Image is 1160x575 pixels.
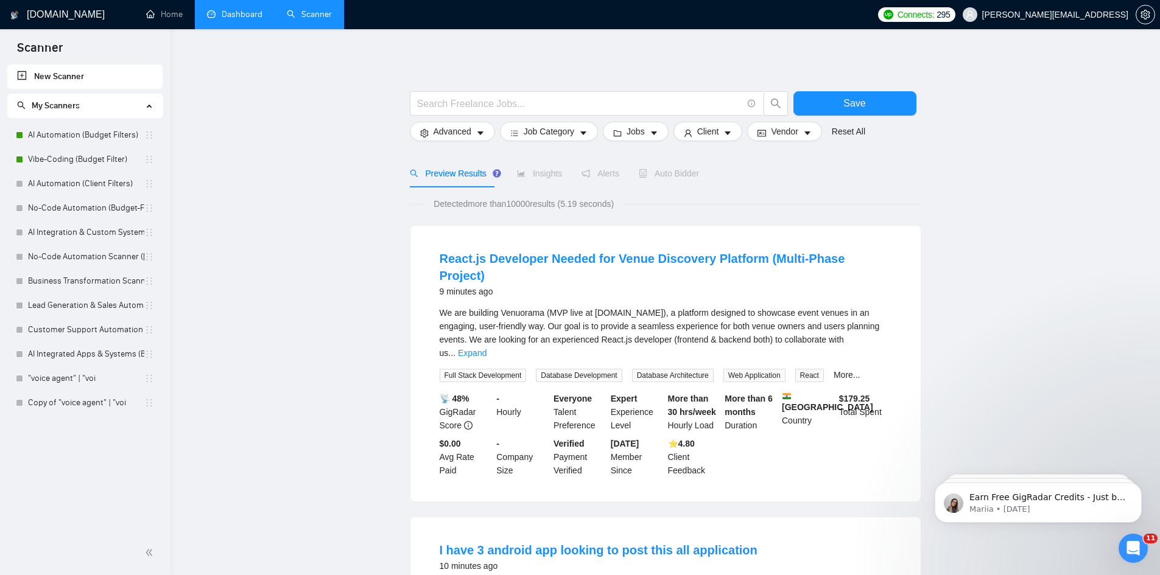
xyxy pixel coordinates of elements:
[748,100,756,108] span: info-circle
[491,168,502,179] div: Tooltip anchor
[764,98,787,109] span: search
[144,228,154,237] span: holder
[440,394,469,403] b: 📡 48%
[434,125,471,138] span: Advanced
[144,179,154,189] span: holder
[28,366,144,391] a: "voice agent" | "voi
[425,197,622,211] span: Detected more than 10000 results (5.19 seconds)
[1119,534,1148,563] iframe: Intercom live chat
[458,348,487,358] a: Expand
[28,293,144,318] a: Lead Generation & Sales Automation ([PERSON_NAME])
[1144,534,1158,543] span: 11
[613,128,622,138] span: folder
[722,392,779,432] div: Duration
[551,392,608,432] div: Talent Preference
[7,172,163,196] li: AI Automation (Client Filters)
[839,394,870,403] b: $ 179.25
[898,8,934,21] span: Connects:
[7,123,163,147] li: AI Automation (Budget Filters)
[551,437,608,477] div: Payment Verified
[464,421,473,430] span: info-circle
[440,252,845,282] a: React.js Developer Needed for Venue Discovery Platform (Multi-Phase Project)
[28,172,144,196] a: AI Automation (Client Filters)
[10,5,19,25] img: logo
[603,122,669,141] button: folderJobscaret-down
[697,125,719,138] span: Client
[146,9,183,19] a: homeHome
[7,293,163,318] li: Lead Generation & Sales Automation (Ivan)
[476,128,485,138] span: caret-down
[440,559,758,573] div: 10 minutes ago
[28,318,144,342] a: Customer Support Automation ([PERSON_NAME])
[884,10,893,19] img: upwork-logo.png
[17,64,153,89] a: New Scanner
[440,369,527,382] span: Full Stack Development
[747,122,821,141] button: idcardVendorcaret-down
[916,457,1160,542] iframe: Intercom notifications message
[832,125,865,138] a: Reset All
[144,398,154,408] span: holder
[795,369,824,382] span: React
[837,392,894,432] div: Total Spent
[7,366,163,391] li: "voice agent" | "voi
[420,128,429,138] span: setting
[7,318,163,342] li: Customer Support Automation (Ivan)
[639,169,647,178] span: robot
[7,391,163,415] li: Copy of "voice agent" | "voi
[966,10,974,19] span: user
[32,100,80,111] span: My Scanners
[758,128,766,138] span: idcard
[725,394,773,417] b: More than 6 months
[7,269,163,293] li: Business Transformation Scanner (Ivan)
[579,128,588,138] span: caret-down
[440,308,880,358] span: We are building Venuorama (MVP live at [DOMAIN_NAME]), a platform designed to showcase event venu...
[684,128,692,138] span: user
[7,220,163,245] li: AI Integration & Custom Systems Scanner (Ivan)
[650,128,658,138] span: caret-down
[144,325,154,335] span: holder
[17,100,80,111] span: My Scanners
[494,437,551,477] div: Company Size
[207,9,262,19] a: dashboardDashboard
[287,9,332,19] a: searchScanner
[668,394,716,417] b: More than 30 hrs/week
[440,439,461,448] b: $0.00
[417,96,742,111] input: Search Freelance Jobs...
[611,439,639,448] b: [DATE]
[7,342,163,366] li: AI Integrated Apps & Systems (Budget Filters)
[554,439,585,448] b: Verified
[517,169,526,178] span: area-chart
[1136,5,1155,24] button: setting
[582,169,619,178] span: Alerts
[144,301,154,310] span: holder
[639,169,699,178] span: Auto Bidder
[7,39,72,64] span: Scanner
[7,147,163,172] li: Vibe-Coding (Budget Filter)
[834,370,860,380] a: More...
[448,348,455,358] span: ...
[632,369,714,382] span: Database Architecture
[627,125,645,138] span: Jobs
[440,284,891,299] div: 9 minutes ago
[723,128,732,138] span: caret-down
[410,122,495,141] button: settingAdvancedcaret-down
[437,392,494,432] div: GigRadar Score
[1136,10,1155,19] span: setting
[793,91,916,116] button: Save
[410,169,497,178] span: Preview Results
[144,203,154,213] span: holder
[608,437,666,477] div: Member Since
[611,394,638,403] b: Expert
[496,394,499,403] b: -
[673,122,743,141] button: userClientcaret-down
[608,392,666,432] div: Experience Level
[145,546,157,559] span: double-left
[1136,10,1155,19] a: setting
[723,369,786,382] span: Web Application
[144,374,154,383] span: holder
[7,245,163,269] li: No-Code Automation Scanner (Ivan)
[28,391,144,415] a: Copy of "voice agent" | "voi
[28,196,144,220] a: No-Code Automation (Budget-Filters)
